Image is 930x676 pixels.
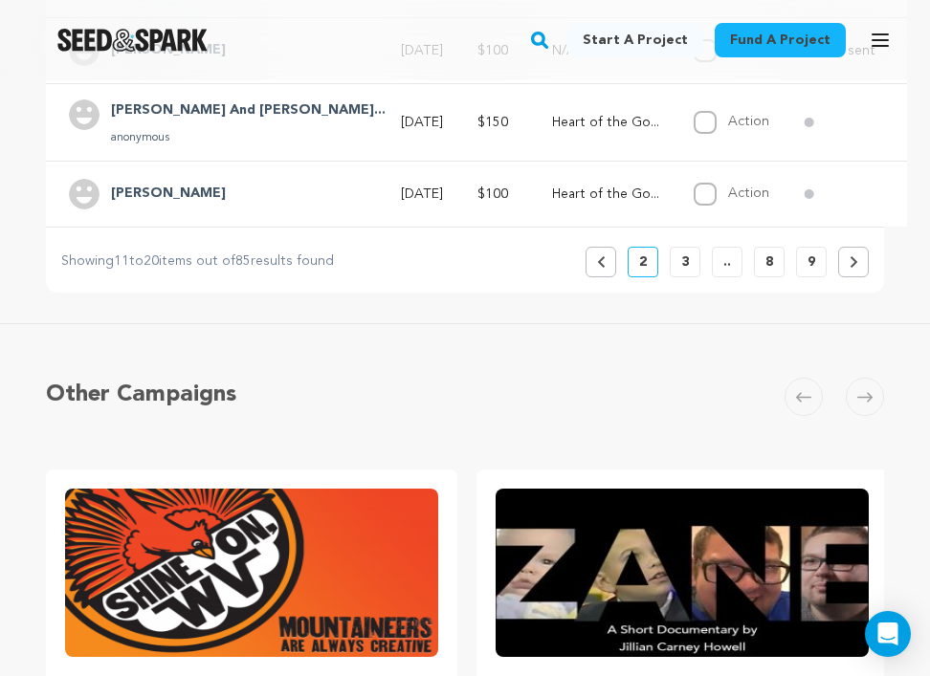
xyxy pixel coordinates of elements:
[639,252,647,272] p: 2
[111,183,226,206] h4: Dennis Morgan
[723,252,731,272] p: ..
[235,254,251,268] span: 85
[57,29,208,52] img: Seed&Spark Logo Dark Mode
[401,113,443,132] p: [DATE]
[477,116,508,129] span: $150
[681,252,689,272] p: 3
[754,247,785,277] button: 8
[715,23,846,57] a: Fund a project
[567,23,703,57] a: Start a project
[114,254,129,268] span: 11
[712,247,742,277] button: ..
[401,185,443,204] p: [DATE]
[144,254,159,268] span: 20
[61,251,334,273] p: Showing to items out of results found
[477,187,508,201] span: $100
[796,247,827,277] button: 9
[628,247,658,277] button: 2
[728,186,769,200] label: Action
[728,115,769,128] label: Action
[552,113,659,132] p: Heart of the Gorge
[111,130,386,145] p: anonymous
[765,252,773,272] p: 8
[111,99,386,122] h4: John And LuAnn Adams
[69,99,100,130] img: user.png
[552,185,659,204] p: Heart of the Gorge
[865,611,911,657] div: Open Intercom Messenger
[69,179,100,209] img: user.png
[808,252,815,272] p: 9
[57,29,208,52] a: Seed&Spark Homepage
[46,378,236,412] h5: Other Campaigns
[670,247,700,277] button: 3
